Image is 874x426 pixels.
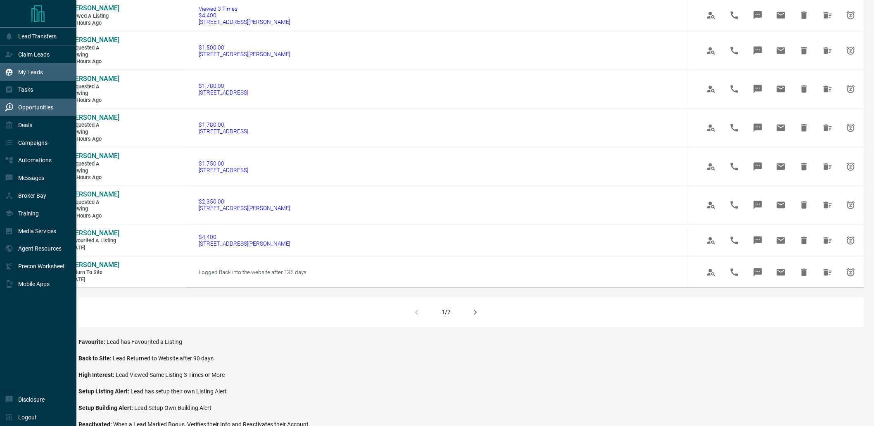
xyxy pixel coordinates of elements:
span: [PERSON_NAME] [69,261,119,269]
span: $1,780.00 [199,121,248,128]
span: Email [771,263,791,282]
span: View Profile [701,195,721,215]
span: Snooze [841,118,861,138]
span: Message [748,41,768,61]
span: Requested a Viewing [69,83,119,97]
a: $1,780.00[STREET_ADDRESS] [199,121,248,135]
span: [PERSON_NAME] [69,114,119,121]
a: [PERSON_NAME] [69,114,119,122]
span: 21 hours ago [69,174,119,181]
a: $4,400[STREET_ADDRESS][PERSON_NAME] [199,234,290,247]
span: Lead Setup Own Building Alert [134,405,211,412]
span: Email [771,5,791,25]
a: $1,750.00[STREET_ADDRESS] [199,160,248,173]
span: [STREET_ADDRESS][PERSON_NAME] [199,19,290,25]
span: Requested a Viewing [69,161,119,174]
span: Hide [794,263,814,282]
span: View Profile [701,263,721,282]
span: High Interest [78,372,116,379]
a: [PERSON_NAME] [69,36,119,45]
span: Requested a Viewing [69,122,119,135]
span: Message [748,79,768,99]
span: Hide All from Tina Wong [818,157,838,177]
span: Hide All from Connie Tejero [818,5,838,25]
span: [STREET_ADDRESS] [199,167,248,173]
span: Message [748,5,768,25]
span: Hide All from Sam Nashid [818,195,838,215]
span: Email [771,195,791,215]
span: [PERSON_NAME] [69,152,119,160]
span: Viewed 3 Times [199,5,290,12]
a: $1,780.00[STREET_ADDRESS] [199,83,248,96]
span: View Profile [701,5,721,25]
span: Snooze [841,157,861,177]
span: Message [748,195,768,215]
span: Back to Site [78,355,113,362]
span: Return to Site [69,270,119,277]
span: Email [771,41,791,61]
span: View Profile [701,231,721,251]
span: Lead has setup their own Listing Alert [131,388,227,395]
span: 21 hours ago [69,97,119,104]
span: [STREET_ADDRESS] [199,128,248,135]
span: 22 hours ago [69,213,119,220]
span: Email [771,231,791,251]
span: View Profile [701,118,721,138]
span: Call [724,157,744,177]
div: 1/7 [442,309,451,316]
span: [PERSON_NAME] [69,230,119,237]
span: View Profile [701,79,721,99]
span: $4,400 [199,12,290,19]
span: Snooze [841,231,861,251]
a: $1,500.00[STREET_ADDRESS][PERSON_NAME] [199,44,290,57]
span: [STREET_ADDRESS][PERSON_NAME] [199,241,290,247]
span: 21 hours ago [69,136,119,143]
span: Requested a Viewing [69,45,119,58]
span: Snooze [841,41,861,61]
span: Favourited a Listing [69,238,119,245]
span: Logged Back into the website after 135 days [199,269,307,276]
span: Message [748,118,768,138]
span: Call [724,195,744,215]
span: Hide All from Tina Wong [818,118,838,138]
a: $2,350.00[STREET_ADDRESS][PERSON_NAME] [199,199,290,212]
a: [PERSON_NAME] [69,191,119,199]
span: 21 hours ago [69,20,119,27]
span: Hide [794,79,814,99]
span: View Profile [701,41,721,61]
span: Lead Returned to Website after 90 days [113,355,214,362]
span: Message [748,157,768,177]
span: [STREET_ADDRESS] [199,89,248,96]
span: Snooze [841,263,861,282]
span: [PERSON_NAME] [69,36,119,44]
span: Lead Viewed Same Listing 3 Times or More [116,372,225,379]
span: Hide [794,118,814,138]
span: Snooze [841,195,861,215]
span: Snooze [841,79,861,99]
span: [PERSON_NAME] [69,4,119,12]
span: Email [771,157,791,177]
span: Hide All from Connie Tejero [818,231,838,251]
span: Setup Listing Alert [78,388,131,395]
a: [PERSON_NAME] [69,75,119,83]
span: Call [724,41,744,61]
span: $1,780.00 [199,83,248,89]
span: Hide [794,41,814,61]
span: Call [724,5,744,25]
span: Email [771,79,791,99]
span: [DATE] [69,245,119,252]
span: [DATE] [69,277,119,284]
span: $1,750.00 [199,160,248,167]
span: Favourite [78,339,107,346]
span: $1,500.00 [199,44,290,51]
span: [STREET_ADDRESS][PERSON_NAME] [199,51,290,57]
span: [STREET_ADDRESS][PERSON_NAME] [199,205,290,212]
span: Hide All from Connie Tejero [818,263,838,282]
span: Setup Building Alert [78,405,134,412]
span: View Profile [701,157,721,177]
a: [PERSON_NAME] [69,261,119,270]
span: Viewed a Listing [69,13,119,20]
span: Hide All from Tina Wong [818,41,838,61]
span: Snooze [841,5,861,25]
